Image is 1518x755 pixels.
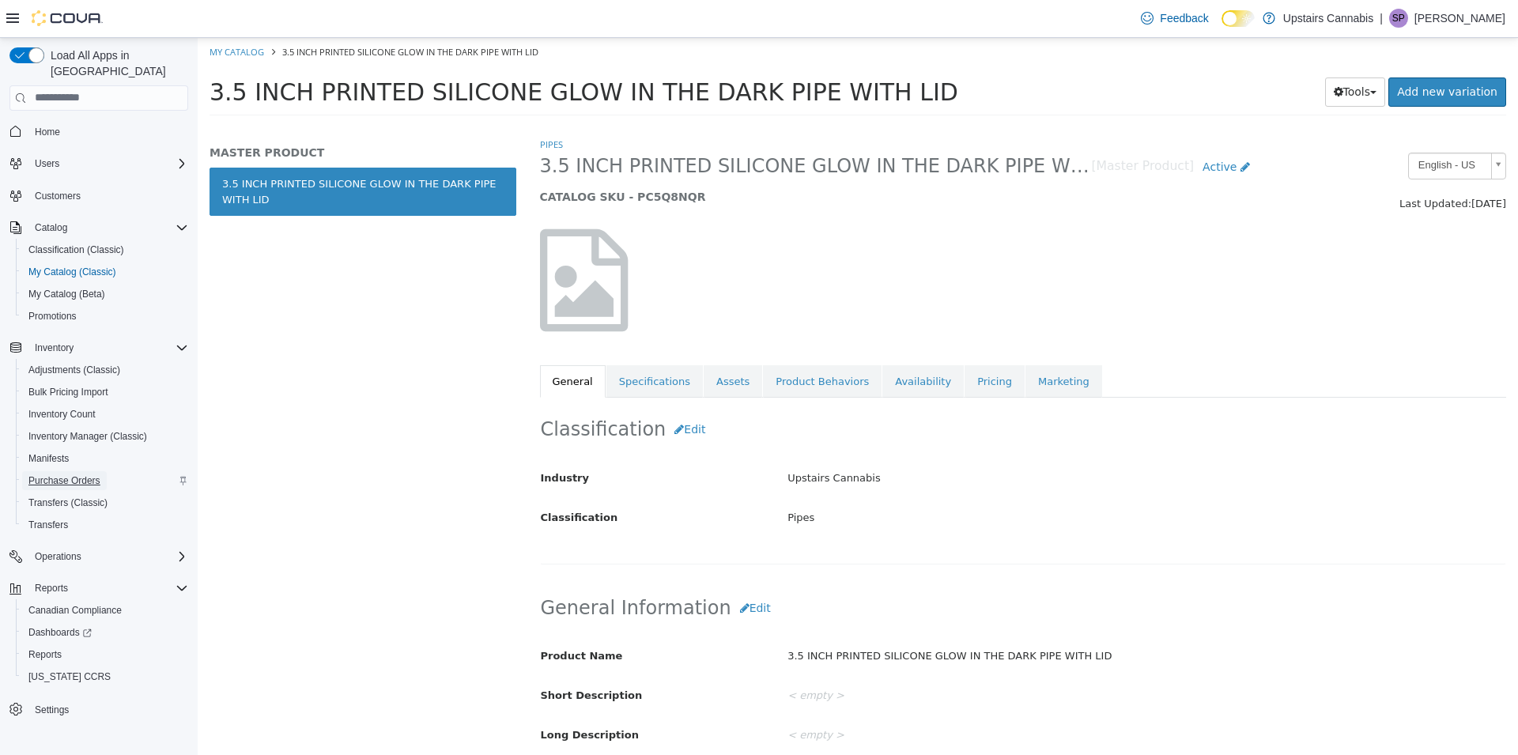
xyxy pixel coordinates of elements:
a: My Catalog [12,8,66,20]
span: 3.5 INCH PRINTED SILICONE GLOW IN THE DARK PIPE WITH LID [85,8,341,20]
p: Upstairs Cannabis [1283,9,1373,28]
span: Catalog [28,218,188,237]
span: Dashboards [22,623,188,642]
div: < empty > [578,684,1320,712]
span: Users [28,154,188,173]
span: Manifests [22,449,188,468]
button: My Catalog (Classic) [16,261,194,283]
span: Load All Apps in [GEOGRAPHIC_DATA] [44,47,188,79]
a: Assets [506,327,565,361]
span: Last Updated: [1202,160,1274,172]
button: Catalog [28,218,74,237]
a: English - US [1210,115,1308,142]
span: Customers [28,186,188,206]
button: Edit [534,556,582,585]
span: My Catalog (Classic) [22,262,188,281]
button: Inventory [3,337,194,359]
span: Promotions [28,310,77,323]
button: Home [3,120,194,143]
button: Edit [468,377,516,406]
span: Reports [22,645,188,664]
span: Inventory Manager (Classic) [28,430,147,443]
span: Inventory Count [22,405,188,424]
a: Purchase Orders [22,471,107,490]
div: Pipes [578,466,1320,494]
span: Settings [35,704,69,716]
a: Dashboards [22,623,98,642]
span: My Catalog (Classic) [28,266,116,278]
span: Home [28,122,188,142]
span: Reports [35,582,68,595]
button: Adjustments (Classic) [16,359,194,381]
span: Active [1005,123,1039,135]
button: Users [3,153,194,175]
button: Operations [28,547,88,566]
span: Inventory Count [28,408,96,421]
a: Add new variation [1191,40,1308,69]
div: < empty > [578,644,1320,672]
a: Marketing [828,327,904,361]
a: Classification (Classic) [22,240,130,259]
a: Product Behaviors [565,327,684,361]
span: Classification (Classic) [28,243,124,256]
a: Reports [22,645,68,664]
span: Product Name [343,612,425,624]
div: 3.5 INCH PRINTED SILICONE GLOW IN THE DARK PIPE WITH LID [578,605,1320,632]
span: Transfers (Classic) [22,493,188,512]
button: Reports [3,577,194,599]
button: My Catalog (Beta) [16,283,194,305]
span: Settings [28,699,188,719]
a: Availability [685,327,766,361]
button: Manifests [16,447,194,470]
span: Bulk Pricing Import [28,386,108,398]
span: Dashboards [28,626,92,639]
span: Bulk Pricing Import [22,383,188,402]
span: 3.5 INCH PRINTED SILICONE GLOW IN THE DARK PIPE WITH LID [342,116,894,141]
span: [DATE] [1274,160,1308,172]
a: Bulk Pricing Import [22,383,115,402]
h5: CATALOG SKU - PC5Q8NQR [342,152,1061,166]
a: Dashboards [16,621,194,644]
span: Adjustments (Classic) [22,361,188,379]
a: Manifests [22,449,75,468]
a: Canadian Compliance [22,601,128,620]
span: Reports [28,648,62,661]
span: Transfers [22,515,188,534]
a: My Catalog (Beta) [22,285,111,304]
button: Users [28,154,66,173]
span: Promotions [22,307,188,326]
p: [PERSON_NAME] [1414,9,1505,28]
span: Reports [28,579,188,598]
span: Feedback [1160,10,1208,26]
button: Transfers (Classic) [16,492,194,514]
span: Short Description [343,651,445,663]
span: Customers [35,190,81,202]
a: Home [28,123,66,142]
button: Inventory [28,338,80,357]
span: English - US [1211,115,1287,140]
span: 3.5 INCH PRINTED SILICONE GLOW IN THE DARK PIPE WITH LID [12,40,761,68]
button: Tools [1127,40,1188,69]
button: Promotions [16,305,194,327]
button: Bulk Pricing Import [16,381,194,403]
button: Inventory Manager (Classic) [16,425,194,447]
button: Canadian Compliance [16,599,194,621]
span: [US_STATE] CCRS [28,670,111,683]
span: Canadian Compliance [28,604,122,617]
img: Cova [32,10,103,26]
button: Inventory Count [16,403,194,425]
div: Sean Paradis [1389,9,1408,28]
button: Reports [28,579,74,598]
h2: General Information [343,556,1308,585]
a: Promotions [22,307,83,326]
button: Customers [3,184,194,207]
a: [US_STATE] CCRS [22,667,117,686]
a: Adjustments (Classic) [22,361,126,379]
a: Specifications [409,327,505,361]
button: Catalog [3,217,194,239]
div: Upstairs Cannabis [578,427,1320,455]
button: Operations [3,545,194,568]
h5: MASTER PRODUCT [12,108,319,122]
span: Canadian Compliance [22,601,188,620]
a: Inventory Manager (Classic) [22,427,153,446]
